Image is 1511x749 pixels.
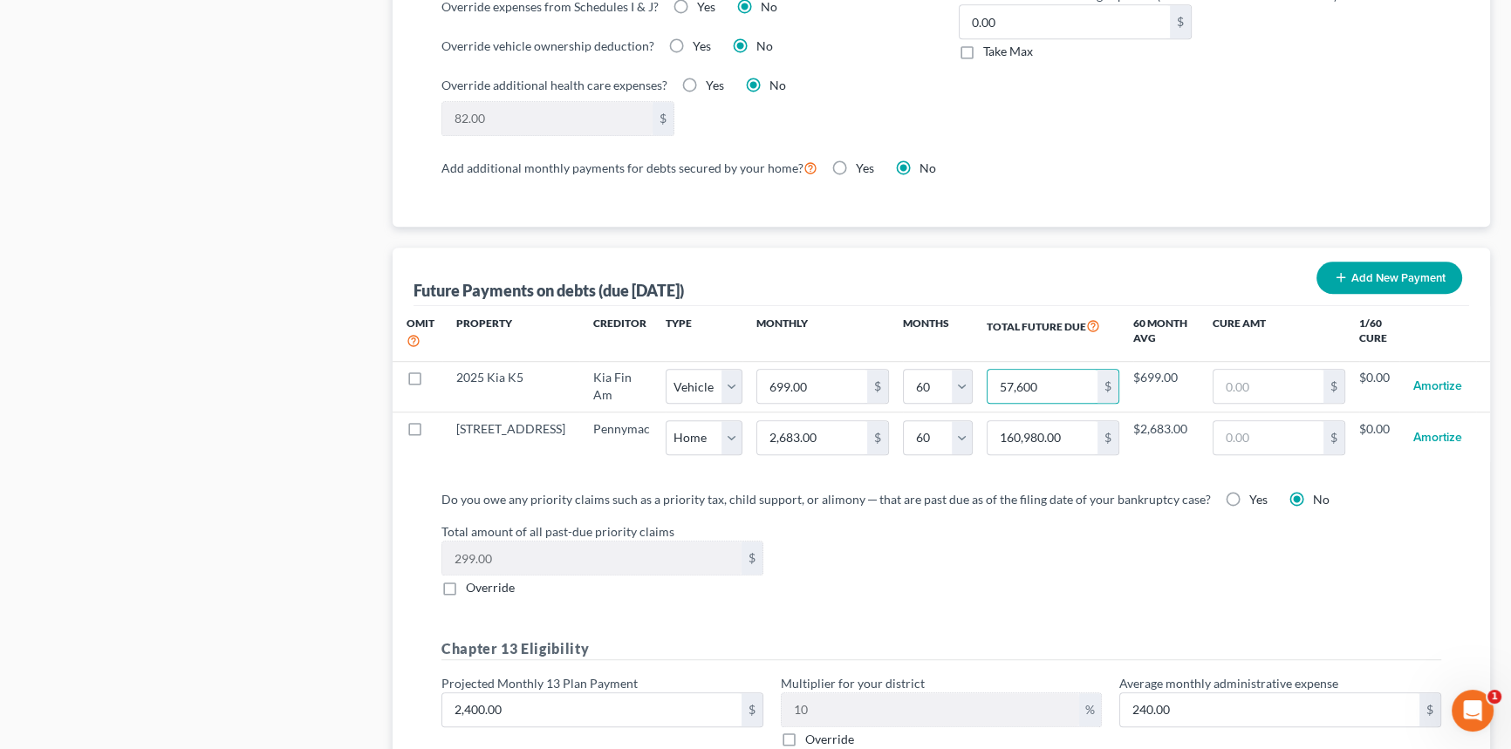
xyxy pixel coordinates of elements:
button: Amortize [1413,369,1462,404]
label: Do you owe any priority claims such as a priority tax, child support, or alimony ─ that are past ... [441,490,1211,508]
div: $ [867,370,888,403]
input: 0.00 [757,370,867,403]
th: Monthly [742,306,903,361]
h5: Chapter 13 Eligibility [441,638,1441,660]
td: 2025 Kia K5 [442,361,579,412]
th: Cure Amt [1199,306,1359,361]
div: $ [742,541,762,575]
label: Add additional monthly payments for debts secured by your home? [441,157,817,178]
div: $ [1323,370,1344,403]
td: Kia Fin Am [579,361,666,412]
div: $ [1097,370,1118,403]
input: 0.00 [442,693,742,726]
input: 0.00 [988,421,1097,454]
span: Override [805,732,854,746]
span: No [769,78,786,92]
label: Total amount of all past-due priority claims [433,522,1450,541]
th: Creditor [579,306,666,361]
input: 0.00 [1120,693,1419,726]
div: Future Payments on debts (due [DATE]) [414,280,684,301]
td: Pennymac [579,412,666,463]
span: Override [466,580,515,595]
div: % [1079,693,1101,726]
td: $699.00 [1133,361,1198,412]
input: 0.00 [782,693,1080,726]
span: Yes [856,160,874,175]
th: Omit [393,306,442,361]
th: Property [442,306,579,361]
span: Yes [693,38,711,53]
div: $ [1323,421,1344,454]
label: Multiplier for your district [781,674,925,692]
th: 1/60 Cure [1359,306,1399,361]
th: Total Future Due [973,306,1133,361]
label: Average monthly administrative expense [1119,674,1338,692]
span: No [1313,492,1330,507]
div: $ [653,102,673,135]
td: $0.00 [1359,412,1399,463]
span: Yes [1249,492,1268,507]
button: Add New Payment [1316,262,1462,294]
div: $ [1097,421,1118,454]
td: [STREET_ADDRESS] [442,412,579,463]
label: Override vehicle ownership deduction? [441,37,654,55]
span: No [756,38,773,53]
input: 0.00 [960,5,1170,38]
th: 60 Month Avg [1133,306,1198,361]
input: 0.00 [442,541,742,575]
div: $ [742,693,762,726]
input: 0.00 [757,421,867,454]
th: Type [666,306,742,361]
div: $ [867,421,888,454]
button: Amortize [1413,420,1462,455]
td: $0.00 [1359,361,1399,412]
input: 0.00 [988,370,1097,403]
label: Projected Monthly 13 Plan Payment [441,674,638,692]
iframe: Intercom live chat [1452,690,1494,732]
th: Months [903,306,973,361]
input: 0.00 [1214,421,1323,454]
span: 1 [1487,690,1501,704]
span: Take Max [983,44,1033,58]
input: 0.00 [442,102,653,135]
input: 0.00 [1214,370,1323,403]
td: $2,683.00 [1133,412,1198,463]
div: $ [1170,5,1191,38]
label: Override additional health care expenses? [441,76,667,94]
span: Yes [706,78,724,92]
div: $ [1419,693,1440,726]
span: No [920,160,936,175]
